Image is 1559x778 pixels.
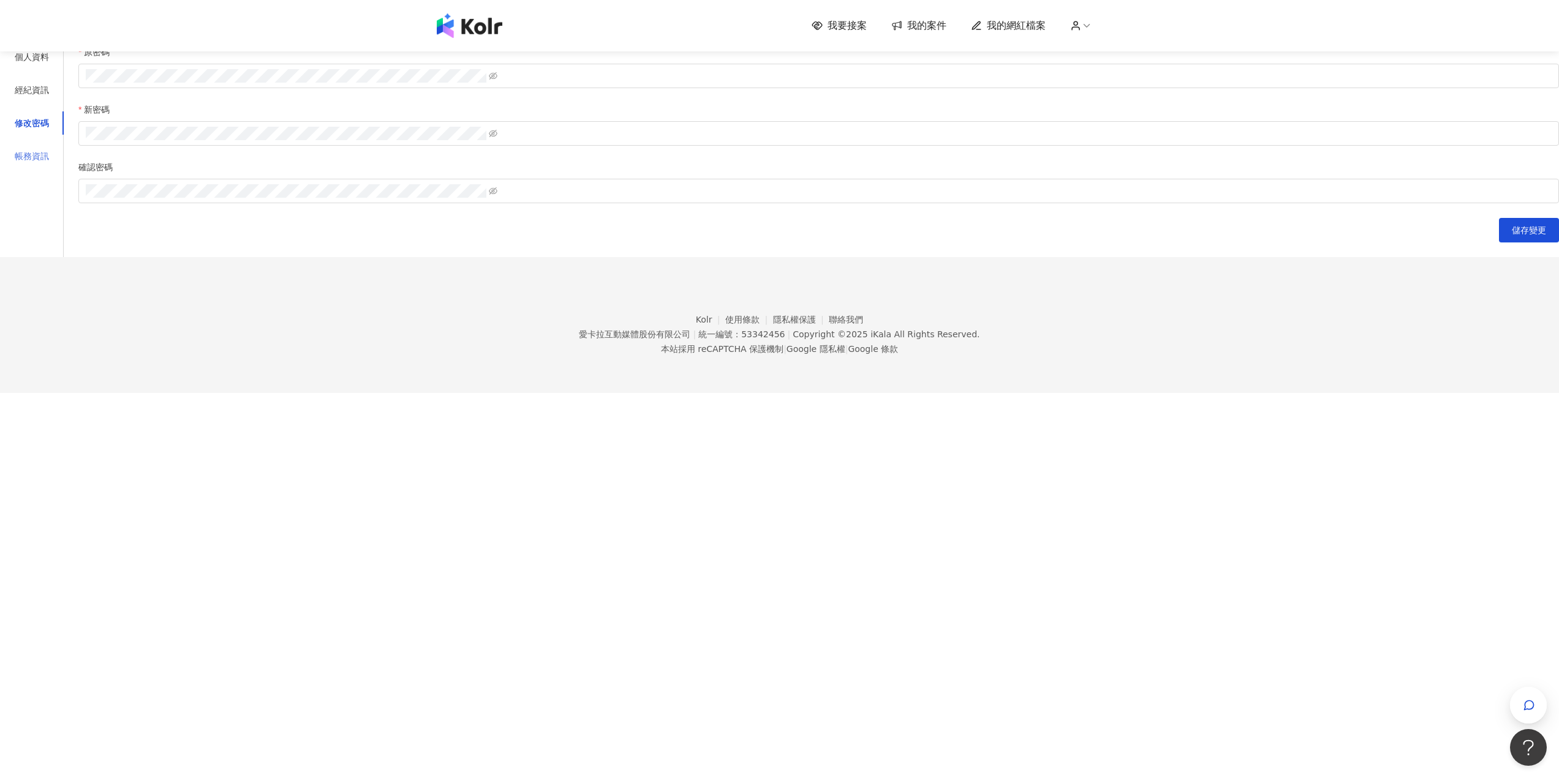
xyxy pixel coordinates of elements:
label: 原密碼 [78,45,119,59]
div: 帳務資訊 [15,149,49,163]
a: 使用條款 [725,315,773,324]
span: 我要接案 [828,19,867,32]
span: eye-invisible [489,187,497,195]
iframe: Help Scout Beacon - Open [1510,729,1547,766]
a: 我的網紅檔案 [971,19,1046,32]
img: logo [437,13,502,38]
a: 聯絡我們 [829,315,863,324]
span: | [845,344,848,354]
a: Google 隱私權 [787,344,845,354]
span: eye-invisible [489,72,497,80]
input: 新密碼 [86,127,486,140]
div: 經紀資訊 [15,83,49,97]
input: 原密碼 [86,69,486,83]
a: Kolr [696,315,725,324]
a: 隱私權保護 [773,315,829,324]
label: 確認密碼 [78,160,121,174]
span: 儲存變更 [1512,225,1546,235]
div: 統一編號：53342456 [698,329,785,339]
div: 個人資料 [15,50,49,64]
span: | [693,329,696,339]
span: 本站採用 reCAPTCHA 保護機制 [661,342,898,356]
input: 確認密碼 [86,184,486,198]
span: 我的案件 [907,19,946,32]
span: eye-invisible [489,129,497,138]
a: 我的案件 [891,19,946,32]
a: iKala [870,329,891,339]
span: | [787,329,790,339]
span: 我的網紅檔案 [987,19,1046,32]
span: | [783,344,787,354]
button: 儲存變更 [1499,218,1559,242]
label: 新密碼 [78,103,119,116]
div: 愛卡拉互動媒體股份有限公司 [579,329,690,339]
div: Copyright © 2025 All Rights Reserved. [793,329,980,339]
a: Google 條款 [848,344,898,354]
a: 我要接案 [812,19,867,32]
div: 修改密碼 [15,116,49,130]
